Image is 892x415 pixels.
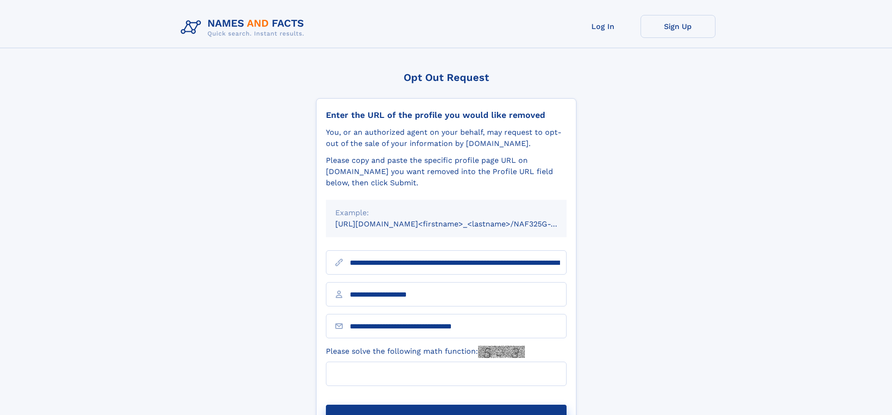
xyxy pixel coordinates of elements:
[177,15,312,40] img: Logo Names and Facts
[335,219,584,228] small: [URL][DOMAIN_NAME]<firstname>_<lastname>/NAF325G-xxxxxxxx
[326,346,525,358] label: Please solve the following math function:
[326,127,567,149] div: You, or an authorized agent on your behalf, may request to opt-out of the sale of your informatio...
[566,15,641,38] a: Log In
[641,15,715,38] a: Sign Up
[326,110,567,120] div: Enter the URL of the profile you would like removed
[326,155,567,189] div: Please copy and paste the specific profile page URL on [DOMAIN_NAME] you want removed into the Pr...
[335,207,557,218] div: Example:
[316,72,576,83] div: Opt Out Request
